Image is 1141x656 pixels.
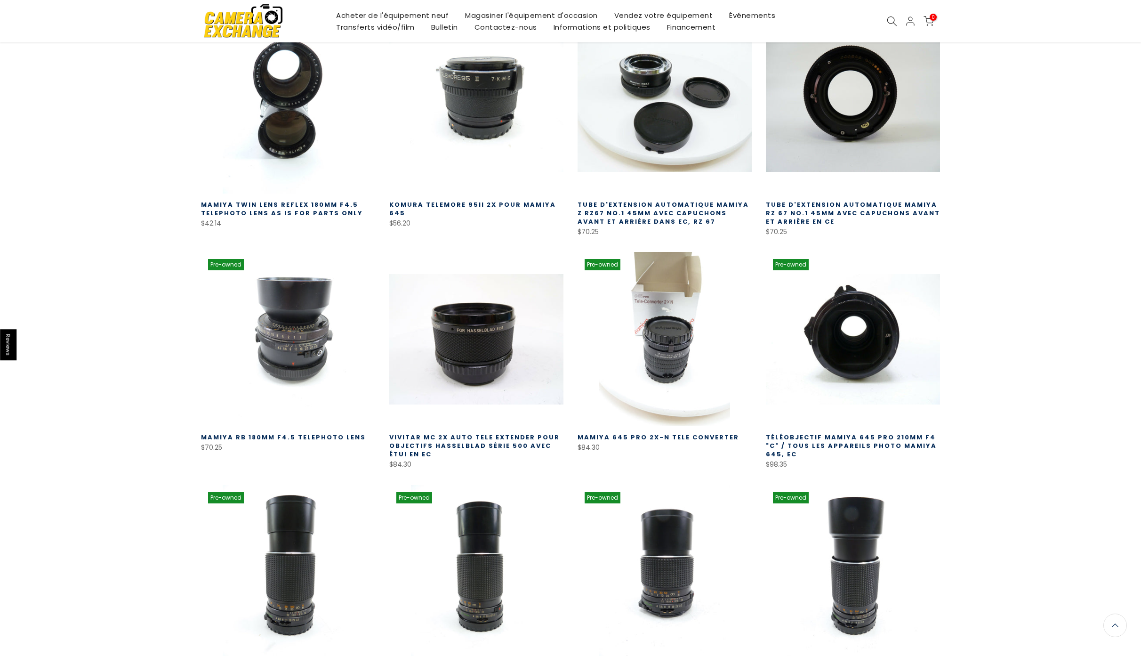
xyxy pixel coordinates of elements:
[201,200,363,218] a: Mamiya Twin Lens Reflex 180MM f4.5 Telephoto Lens AS IS for PARTS ONLY
[721,9,784,21] a: Événements
[328,21,423,33] a: Transferts vidéo/film
[766,459,940,470] div: $98.35
[578,226,752,238] div: $70.25
[578,200,749,226] a: Tube d'extension automatique Mamiya Z RZ67 No.1 45MM avec capuchons avant et arrière dans EC, RZ 67
[659,21,724,33] a: Financement
[606,9,721,21] a: Vendez votre équipement
[545,21,659,33] a: Informations et politiques
[423,21,466,33] a: Bulletin
[924,16,934,26] a: 0
[389,433,560,459] a: Vivitar MC 2X Auto Tele Extender pour objectifs Hasselblad série 500 avec étui en EC
[389,459,563,470] div: $84.30
[201,433,366,442] a: Mamiya RB 180MM F4.5 Telephoto Lens
[578,433,739,442] a: Mamiya 645 Pro 2X-N Tele Converter
[766,200,940,226] a: Tube d'extension automatique Mamiya RZ 67 No.1 45MM avec capuchons avant et arrière en CE
[466,21,545,33] a: Contactez-nous
[1103,614,1127,637] a: Retour au sommet
[930,14,937,21] span: 0
[766,226,940,238] div: $70.25
[328,9,457,21] a: Acheter de l'équipement neuf
[457,9,606,21] a: Magasiner l'équipement d'occasion
[389,218,563,229] div: $56.20
[578,442,752,454] div: $84.30
[389,200,556,218] a: Komura Telemore 95II 2X pour Mamiya 645
[766,433,937,459] a: Téléobjectif Mamiya 645 Pro 210MM F4 "C" / tous les appareils photo Mamiya 645, EC
[201,442,375,454] div: $70.25
[201,218,375,229] div: $42.14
